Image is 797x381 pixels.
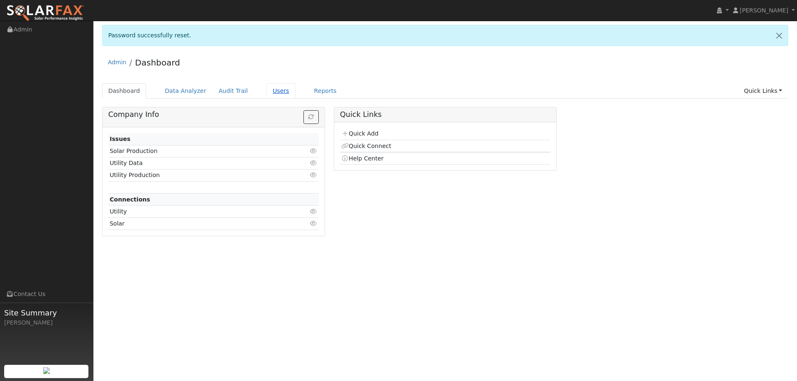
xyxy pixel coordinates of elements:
a: Dashboard [102,83,147,99]
td: Utility Data [108,157,285,169]
img: retrieve [43,367,50,374]
i: Click to view [310,172,318,178]
span: Site Summary [4,307,89,318]
i: Click to view [310,160,318,166]
div: Password successfully reset. [102,25,789,46]
i: Click to view [310,221,318,226]
span: [PERSON_NAME] [740,7,788,14]
a: Quick Links [738,83,788,99]
a: Dashboard [135,58,180,68]
div: [PERSON_NAME] [4,318,89,327]
i: Click to view [310,148,318,154]
strong: Connections [110,196,150,203]
td: Utility [108,206,285,218]
h5: Quick Links [340,110,550,119]
a: Quick Connect [341,143,391,149]
img: SolarFax [6,5,84,22]
a: Quick Add [341,130,378,137]
i: Click to view [310,209,318,214]
a: Close [770,25,788,46]
td: Solar Production [108,145,285,157]
a: Audit Trail [213,83,254,99]
strong: Issues [110,136,130,142]
a: Data Analyzer [159,83,213,99]
a: Reports [308,83,343,99]
a: Admin [108,59,127,66]
h5: Company Info [108,110,319,119]
a: Help Center [341,155,384,162]
td: Utility Production [108,169,285,181]
td: Solar [108,218,285,230]
a: Users [266,83,296,99]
